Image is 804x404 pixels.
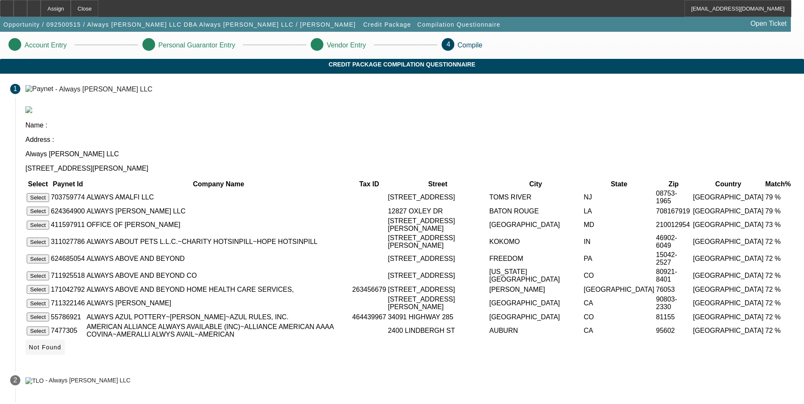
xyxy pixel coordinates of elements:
td: 76053 [656,285,692,294]
p: Always [PERSON_NAME] LLC [25,150,794,158]
span: Credit Package [363,21,411,28]
td: [GEOGRAPHIC_DATA] [693,312,764,322]
p: Compile [458,42,483,49]
td: 81155 [656,312,692,322]
td: [GEOGRAPHIC_DATA] [693,285,764,294]
td: 411597911 [50,217,85,233]
td: TOMS RIVER [489,189,582,205]
td: 12827 OXLEY DR [387,206,488,216]
span: 2 [14,376,17,384]
td: 46902-6049 [656,234,692,250]
td: [STREET_ADDRESS] [387,285,488,294]
td: MD [583,217,655,233]
td: [GEOGRAPHIC_DATA] [693,217,764,233]
p: Vendor Entry [327,42,366,49]
td: 72 % [765,285,791,294]
td: 711322146 [50,295,85,311]
td: 72 % [765,251,791,267]
span: Not Found [29,344,61,351]
td: [GEOGRAPHIC_DATA] [693,189,764,205]
td: 311027786 [50,234,85,250]
td: 34091 HIGHWAY 285 [387,312,488,322]
td: 624364900 [50,206,85,216]
span: 4 [447,41,451,48]
th: Zip [656,180,692,188]
td: 72 % [765,234,791,250]
td: LA [583,206,655,216]
p: Account Entry [25,42,67,49]
td: BATON ROUGE [489,206,582,216]
button: Select [27,285,49,294]
td: 15042-2527 [656,251,692,267]
td: 624685054 [50,251,85,267]
td: 210012954 [656,217,692,233]
td: [PERSON_NAME] [489,285,582,294]
td: 464439967 [352,312,387,322]
td: 79 % [765,206,791,216]
td: NJ [583,189,655,205]
th: Tax ID [352,180,387,188]
img: TLO [25,377,44,384]
td: AUBURN [489,323,582,339]
th: State [583,180,655,188]
td: 72 % [765,323,791,339]
td: [GEOGRAPHIC_DATA] [693,234,764,250]
th: Select [26,180,50,188]
th: Country [693,180,764,188]
button: Compilation Questionnaire [415,17,503,32]
button: Select [27,207,49,216]
p: [STREET_ADDRESS][PERSON_NAME] [25,165,794,172]
p: Address : [25,136,794,144]
td: PA [583,251,655,267]
td: ALWAYS ABOVE AND BEYOND CO [86,268,351,284]
td: [US_STATE][GEOGRAPHIC_DATA] [489,268,582,284]
td: 55786921 [50,312,85,322]
td: 79 % [765,189,791,205]
td: 263456679 [352,285,387,294]
td: ALWAYS [PERSON_NAME] LLC [86,206,351,216]
td: [STREET_ADDRESS] [387,251,488,267]
td: [GEOGRAPHIC_DATA] [693,251,764,267]
button: Select [27,299,49,308]
td: [GEOGRAPHIC_DATA] [489,295,582,311]
th: Company Name [86,180,351,188]
td: 72 % [765,312,791,322]
th: Match% [765,180,791,188]
td: 72 % [765,268,791,284]
td: [GEOGRAPHIC_DATA] [489,312,582,322]
th: Paynet Id [50,180,85,188]
td: [GEOGRAPHIC_DATA] [693,268,764,284]
td: IN [583,234,655,250]
td: ALWAYS AZUL POTTERY~[PERSON_NAME]~AZUL RULES, INC. [86,312,351,322]
td: CA [583,295,655,311]
td: [GEOGRAPHIC_DATA] [583,285,655,294]
p: Personal Guarantor Entry [159,42,235,49]
div: - Always [PERSON_NAME] LLC [55,85,152,92]
td: ALWAYS ABOVE AND BEYOND [86,251,351,267]
div: - Always [PERSON_NAME] LLC [45,377,131,384]
button: Credit Package [361,17,413,32]
td: CO [583,312,655,322]
img: Paynet [25,85,53,93]
td: 08753-1965 [656,189,692,205]
td: [STREET_ADDRESS] [387,189,488,205]
td: CO [583,268,655,284]
span: Compilation Questionnaire [417,21,501,28]
td: ALWAYS ABOVE AND BEYOND HOME HEALTH CARE SERVICES, [86,285,351,294]
td: 708167919 [656,206,692,216]
button: Select [27,271,49,280]
td: 90803-2330 [656,295,692,311]
button: Select [27,313,49,321]
td: [STREET_ADDRESS] [387,268,488,284]
span: Credit Package Compilation Questionnaire [6,61,798,68]
td: 703759774 [50,189,85,205]
button: Select [27,193,49,202]
td: [STREET_ADDRESS][PERSON_NAME] [387,234,488,250]
td: 2400 LINDBERGH ST [387,323,488,339]
a: Open Ticket [747,17,790,31]
img: paynet_logo.jpg [25,106,32,113]
button: Select [27,238,49,246]
td: ALWAYS ABOUT PETS L.L.C.~CHARITY HOTSINPILL~HOPE HOTSINPILL [86,234,351,250]
td: CA [583,323,655,339]
td: 80921-8401 [656,268,692,284]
